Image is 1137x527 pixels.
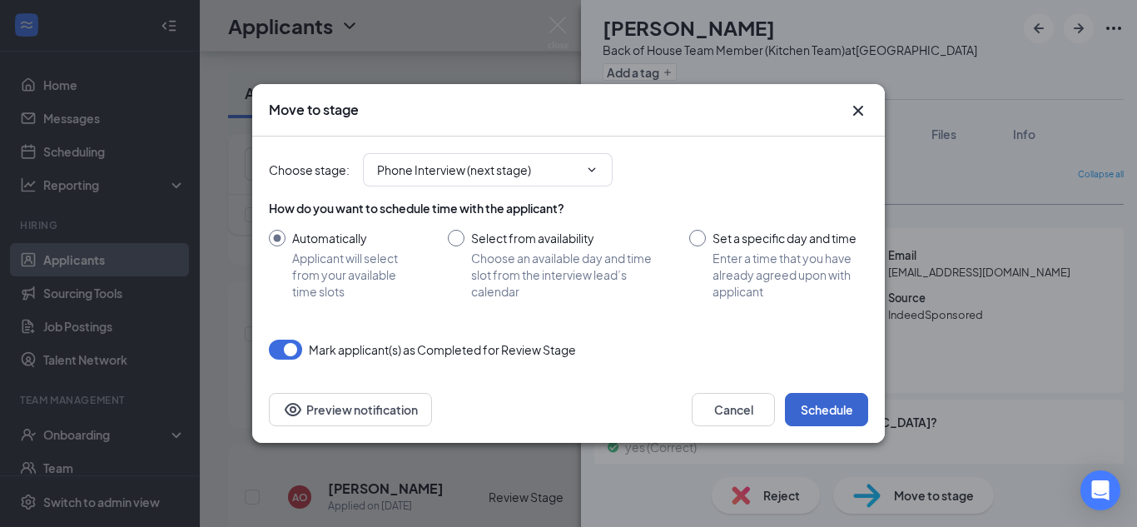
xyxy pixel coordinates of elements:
svg: ChevronDown [585,163,598,176]
button: Schedule [785,393,868,426]
div: Open Intercom Messenger [1080,470,1120,510]
svg: Eye [283,400,303,420]
div: How do you want to schedule time with the applicant? [269,200,868,216]
h3: Move to stage [269,101,359,119]
span: Choose stage : [269,161,350,179]
button: Cancel [692,393,775,426]
button: Preview notificationEye [269,393,432,426]
button: Close [848,101,868,121]
svg: Cross [848,101,868,121]
span: Mark applicant(s) as Completed for Review Stage [309,340,576,360]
